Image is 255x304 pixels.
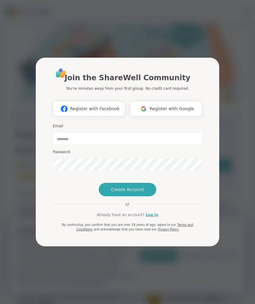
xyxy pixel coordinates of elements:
span: or [118,201,137,207]
a: Privacy Policy [158,228,179,231]
span: By continuing, you confirm that you are over 18 years of age, agree to our [62,223,176,226]
h1: Join the ShareWell Community [65,72,190,83]
img: ShareWell Logomark [58,103,70,114]
button: Register with Facebook [53,101,125,116]
img: ShareWell Logomark [138,103,150,114]
img: ShareWell Logo [54,66,68,80]
span: and acknowledge that you have read our [94,228,157,231]
button: Register with Google [130,101,202,116]
a: Terms and Conditions [76,223,193,231]
h3: Password [53,150,202,155]
p: You're minutes away from your first group. No credit card required. [66,86,189,91]
button: Create Account [99,183,156,196]
a: Log in [146,212,158,218]
span: Register with Google [150,106,194,112]
span: Register with Facebook [70,106,120,112]
h3: Email [53,124,202,129]
span: Already have an account? [97,212,144,218]
span: Create Account [111,186,144,193]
